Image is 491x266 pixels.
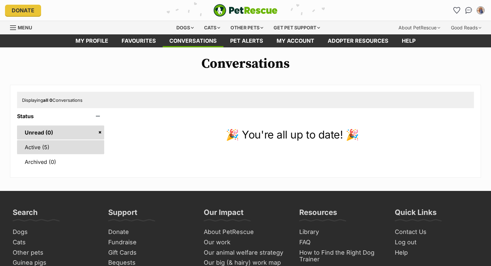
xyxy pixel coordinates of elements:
a: FAQ [297,237,385,248]
a: Favourites [115,34,163,47]
a: Library [297,227,385,237]
a: Our animal welfare strategy [201,248,290,258]
a: Dogs [10,227,99,237]
header: Status [17,113,104,119]
a: How to Find the Right Dog Trainer [297,248,385,265]
a: PetRescue [213,4,278,17]
a: Other pets [10,248,99,258]
a: Favourites [451,5,462,16]
a: Cats [10,237,99,248]
a: My profile [69,34,115,47]
a: Archived (0) [17,155,104,169]
img: Steph profile pic [477,7,484,14]
h3: Search [13,208,38,221]
span: Displaying Conversations [22,97,83,103]
a: Adopter resources [321,34,395,47]
a: My account [270,34,321,47]
a: Fundraise [106,237,194,248]
div: Other pets [226,21,268,34]
button: My account [475,5,486,16]
span: Menu [18,25,32,30]
a: Contact Us [392,227,481,237]
h3: Quick Links [395,208,437,221]
a: Help [395,34,422,47]
a: conversations [163,34,223,47]
a: Donate [106,227,194,237]
strong: all 0 [43,97,52,103]
a: Log out [392,237,481,248]
h3: Resources [299,208,337,221]
a: About PetRescue [201,227,290,237]
div: Cats [199,21,225,34]
h3: Our Impact [204,208,243,221]
a: Pet alerts [223,34,270,47]
img: logo-e224e6f780fb5917bec1dbf3a21bbac754714ae5b6737aabdf751b685950b380.svg [213,4,278,17]
a: Help [392,248,481,258]
div: Dogs [172,21,198,34]
a: Our work [201,237,290,248]
h3: Support [108,208,137,221]
a: Menu [10,21,37,33]
a: Unread (0) [17,125,104,140]
p: 🎉 You're all up to date! 🎉 [111,127,474,143]
img: chat-41dd97257d64d25036548639549fe6c8038ab92f7586957e7f3b1b290dea8141.svg [465,7,472,14]
div: Get pet support [269,21,325,34]
a: Active (5) [17,140,104,154]
a: Conversations [463,5,474,16]
div: About PetRescue [394,21,445,34]
a: Gift Cards [106,248,194,258]
ul: Account quick links [451,5,486,16]
div: Good Reads [446,21,486,34]
a: Donate [5,5,41,16]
